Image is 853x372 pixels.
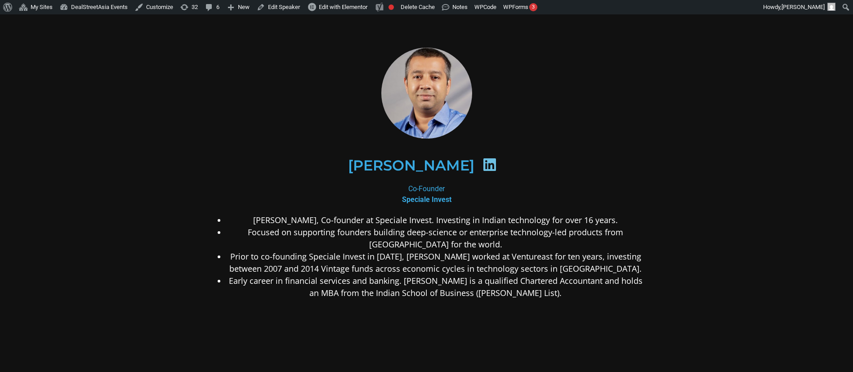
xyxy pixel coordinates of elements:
li: Focused on supporting founders building deep-science or enterprise technology-led products from [... [226,226,645,251]
b: Speciale Invest [402,195,451,204]
li: [PERSON_NAME], Co-founder at Speciale Invest. Investing in Indian technology for over 16 years. [226,214,645,226]
div: 3 [529,3,537,11]
h2: [PERSON_NAME] [348,158,474,173]
div: Co-Founder [208,184,645,205]
div: Focus keyphrase not set [389,4,394,10]
span: [PERSON_NAME] [782,4,825,10]
li: Early career in financial services and banking. [PERSON_NAME] is a qualified Chartered Accountant... [226,275,645,299]
li: Prior to co-founding Speciale Invest in [DATE], [PERSON_NAME] worked at Ventureast for ten years,... [226,251,645,275]
span: Edit with Elementor [319,4,367,10]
